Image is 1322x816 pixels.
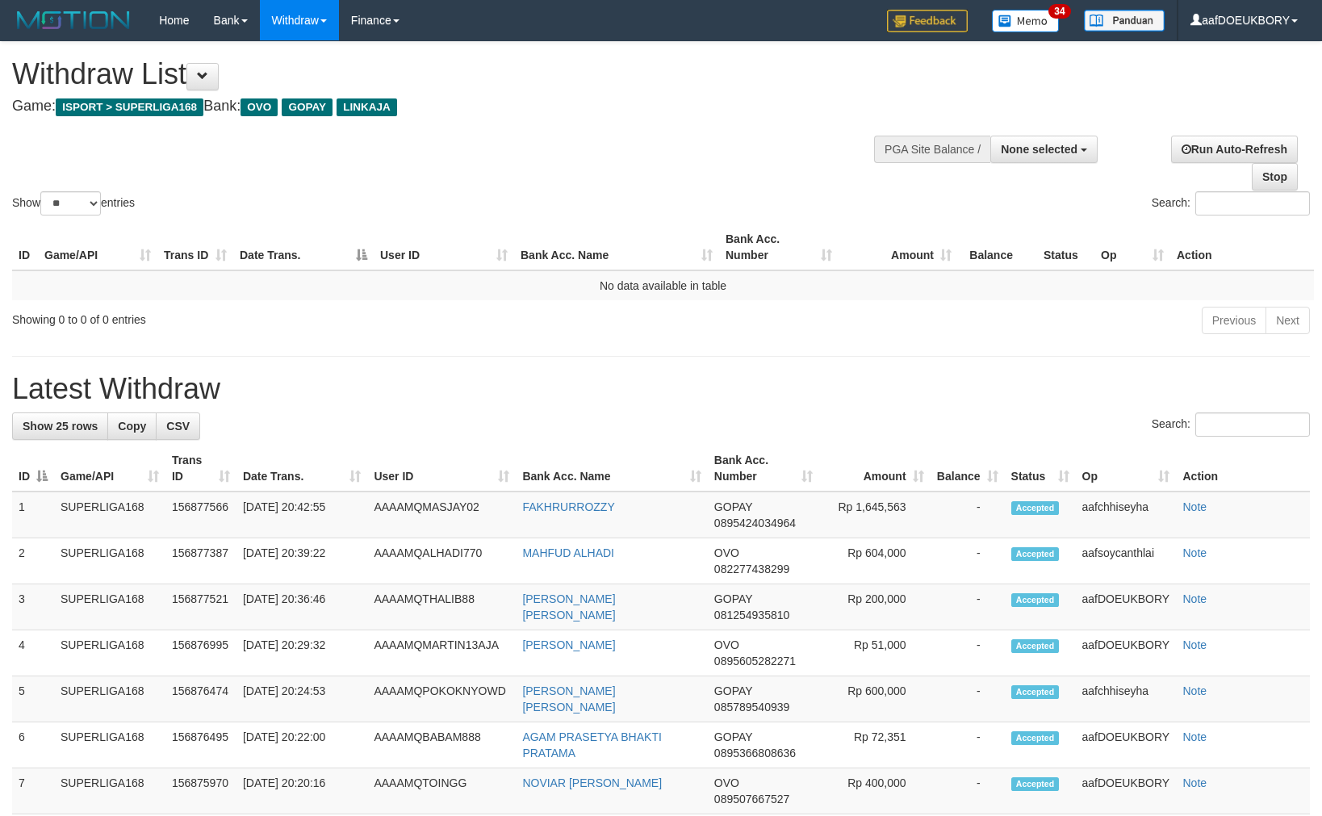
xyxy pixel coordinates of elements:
[1076,492,1177,538] td: aafchhiseyha
[522,638,615,651] a: [PERSON_NAME]
[1076,538,1177,584] td: aafsoycanthlai
[236,492,368,538] td: [DATE] 20:42:55
[714,655,796,667] span: Copy 0895605282271 to clipboard
[931,630,1005,676] td: -
[107,412,157,440] a: Copy
[522,500,614,513] a: FAKHRURROZZY
[12,412,108,440] a: Show 25 rows
[931,538,1005,584] td: -
[38,224,157,270] th: Game/API: activate to sort column ascending
[714,592,752,605] span: GOPAY
[118,420,146,433] span: Copy
[54,538,165,584] td: SUPERLIGA168
[12,722,54,768] td: 6
[1005,446,1076,492] th: Status: activate to sort column ascending
[1011,547,1060,561] span: Accepted
[992,10,1060,32] img: Button%20Memo.svg
[337,98,397,116] span: LINKAJA
[1182,638,1207,651] a: Note
[819,538,931,584] td: Rp 604,000
[1011,593,1060,607] span: Accepted
[714,684,752,697] span: GOPAY
[367,676,516,722] td: AAAAMQPOKOKNYOWD
[165,492,236,538] td: 156877566
[236,676,368,722] td: [DATE] 20:24:53
[236,446,368,492] th: Date Trans.: activate to sort column ascending
[1076,768,1177,814] td: aafDOEUKBORY
[1170,224,1314,270] th: Action
[931,446,1005,492] th: Balance: activate to sort column ascending
[714,546,739,559] span: OVO
[156,412,200,440] a: CSV
[1195,412,1310,437] input: Search:
[931,768,1005,814] td: -
[522,546,614,559] a: MAHFUD ALHADI
[1011,777,1060,791] span: Accepted
[1182,546,1207,559] a: Note
[367,492,516,538] td: AAAAMQMASJAY02
[157,224,233,270] th: Trans ID: activate to sort column ascending
[56,98,203,116] span: ISPORT > SUPERLIGA168
[1011,685,1060,699] span: Accepted
[1076,676,1177,722] td: aafchhiseyha
[12,305,539,328] div: Showing 0 to 0 of 0 entries
[12,224,38,270] th: ID
[714,747,796,760] span: Copy 0895366808636 to clipboard
[54,768,165,814] td: SUPERLIGA168
[931,584,1005,630] td: -
[714,609,789,621] span: Copy 081254935810 to clipboard
[1176,446,1310,492] th: Action
[236,538,368,584] td: [DATE] 20:39:22
[367,446,516,492] th: User ID: activate to sort column ascending
[522,684,615,713] a: [PERSON_NAME] [PERSON_NAME]
[819,722,931,768] td: Rp 72,351
[241,98,278,116] span: OVO
[12,8,135,32] img: MOTION_logo.png
[12,446,54,492] th: ID: activate to sort column descending
[714,638,739,651] span: OVO
[1182,500,1207,513] a: Note
[931,722,1005,768] td: -
[23,420,98,433] span: Show 25 rows
[1152,191,1310,216] label: Search:
[714,517,796,529] span: Copy 0895424034964 to clipboard
[819,584,931,630] td: Rp 200,000
[282,98,333,116] span: GOPAY
[1001,143,1077,156] span: None selected
[1011,731,1060,745] span: Accepted
[1182,592,1207,605] a: Note
[12,191,135,216] label: Show entries
[12,270,1314,300] td: No data available in table
[12,768,54,814] td: 7
[12,492,54,538] td: 1
[54,584,165,630] td: SUPERLIGA168
[1266,307,1310,334] a: Next
[367,538,516,584] td: AAAAMQALHADI770
[714,500,752,513] span: GOPAY
[819,446,931,492] th: Amount: activate to sort column ascending
[1076,446,1177,492] th: Op: activate to sort column ascending
[1182,730,1207,743] a: Note
[714,563,789,575] span: Copy 082277438299 to clipboard
[958,224,1037,270] th: Balance
[165,538,236,584] td: 156877387
[165,630,236,676] td: 156876995
[516,446,707,492] th: Bank Acc. Name: activate to sort column ascending
[1195,191,1310,216] input: Search:
[874,136,990,163] div: PGA Site Balance /
[367,584,516,630] td: AAAAMQTHALIB88
[1084,10,1165,31] img: panduan.png
[1182,684,1207,697] a: Note
[165,584,236,630] td: 156877521
[165,768,236,814] td: 156875970
[12,630,54,676] td: 4
[233,224,374,270] th: Date Trans.: activate to sort column descending
[819,492,931,538] td: Rp 1,645,563
[165,676,236,722] td: 156876474
[1171,136,1298,163] a: Run Auto-Refresh
[12,584,54,630] td: 3
[54,630,165,676] td: SUPERLIGA168
[54,722,165,768] td: SUPERLIGA168
[367,630,516,676] td: AAAAMQMARTIN13AJA
[1202,307,1266,334] a: Previous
